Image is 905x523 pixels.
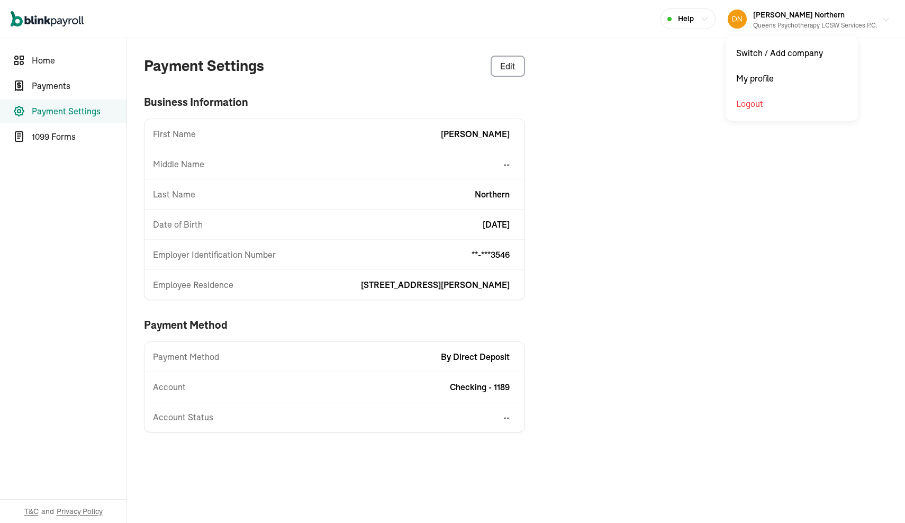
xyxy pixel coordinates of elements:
[678,13,694,24] span: Help
[11,4,84,34] nav: Global
[753,21,877,30] div: Queens Psychotherapy LCSW Services P.C.
[730,66,854,91] div: My profile
[753,10,845,20] span: [PERSON_NAME] Northern
[723,409,905,523] iframe: Chat Widget
[730,40,854,66] div: Switch / Add company
[730,91,854,116] div: Logout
